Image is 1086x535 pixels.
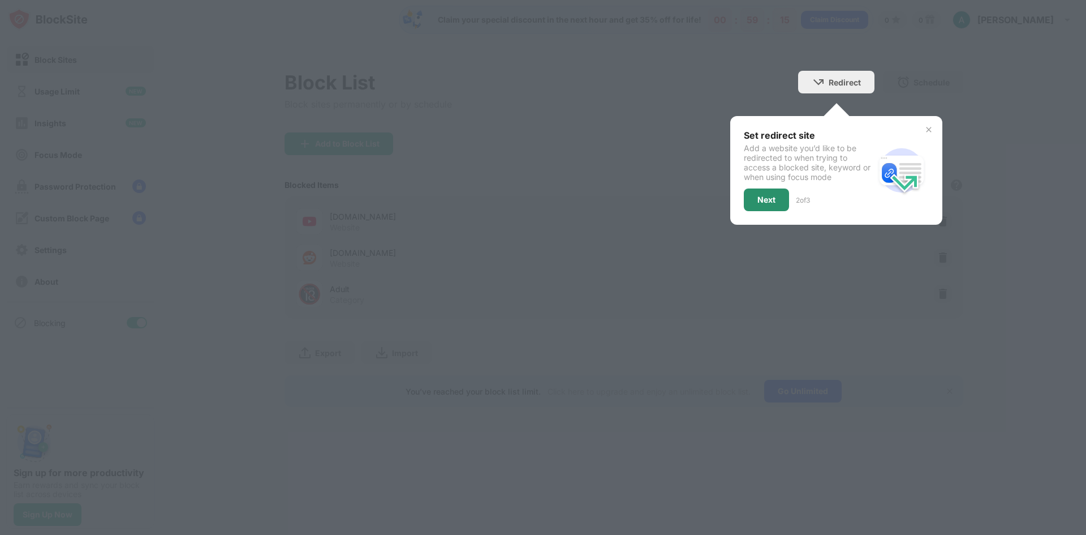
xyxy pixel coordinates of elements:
[757,195,775,204] div: Next
[874,143,929,198] img: redirect.svg
[744,143,874,182] div: Add a website you’d like to be redirected to when trying to access a blocked site, keyword or whe...
[796,196,810,204] div: 2 of 3
[829,78,861,87] div: Redirect
[744,130,874,141] div: Set redirect site
[924,125,933,134] img: x-button.svg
